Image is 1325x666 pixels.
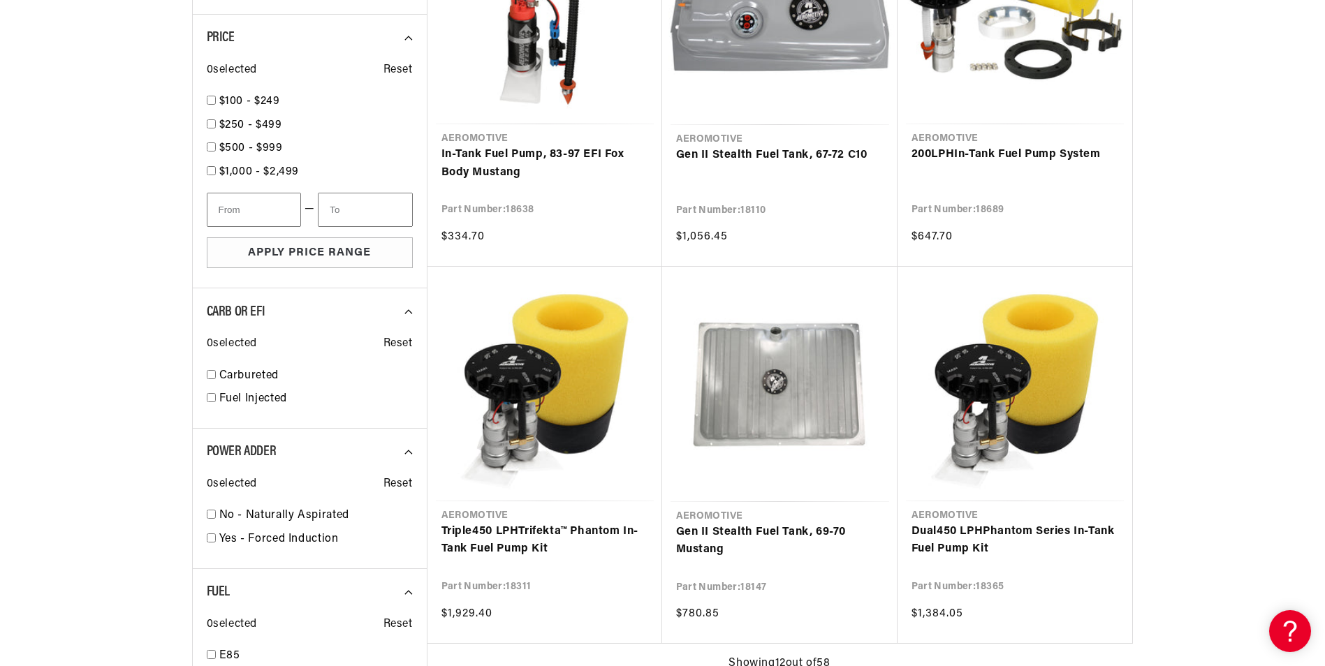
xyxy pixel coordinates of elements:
span: Price [207,31,235,45]
a: Triple450 LPHTrifekta™ Phantom In-Tank Fuel Pump Kit [441,523,648,558]
a: E85 [219,647,413,665]
span: Power Adder [207,445,277,459]
a: In-Tank Fuel Pump, 83-97 EFI Fox Body Mustang [441,146,648,182]
a: Yes - Forced Induction [219,531,413,549]
button: Apply Price Range [207,237,413,269]
span: Reset [383,616,413,634]
input: To [318,193,412,227]
a: Gen II Stealth Fuel Tank, 67-72 C10 [676,147,884,165]
span: — [305,200,315,219]
a: Dual450 LPHPhantom Series In-Tank Fuel Pump Kit [912,523,1118,558]
span: 0 selected [207,475,257,494]
span: Reset [383,475,413,494]
span: Fuel [207,585,230,599]
a: 200LPHIn-Tank Fuel Pump System [912,146,1118,164]
span: 0 selected [207,61,257,80]
a: No - Naturally Aspirated [219,507,413,525]
span: $500 - $999 [219,142,283,154]
span: 0 selected [207,616,257,634]
span: $1,000 - $2,499 [219,166,300,177]
span: Reset [383,335,413,353]
a: Gen II Stealth Fuel Tank, 69-70 Mustang [676,524,884,559]
span: $250 - $499 [219,119,282,131]
a: Carbureted [219,367,413,385]
span: CARB or EFI [207,305,265,319]
span: Reset [383,61,413,80]
span: 0 selected [207,335,257,353]
a: Fuel Injected [219,390,413,408]
span: $100 - $249 [219,96,280,107]
input: From [207,193,301,227]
